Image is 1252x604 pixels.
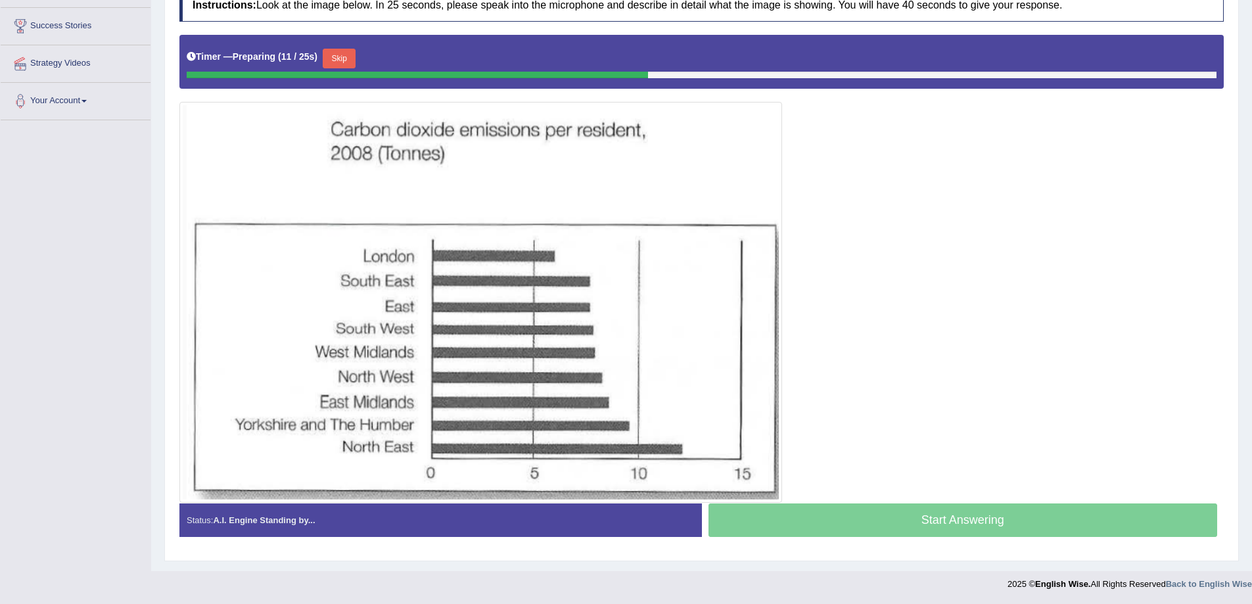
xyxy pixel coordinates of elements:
[233,51,275,62] b: Preparing
[1035,579,1090,589] strong: English Wise.
[179,503,702,537] div: Status:
[213,515,315,525] strong: A.I. Engine Standing by...
[314,51,317,62] b: )
[1008,571,1252,590] div: 2025 © All Rights Reserved
[278,51,281,62] b: (
[323,49,356,68] button: Skip
[1,45,151,78] a: Strategy Videos
[1166,579,1252,589] a: Back to English Wise
[281,51,315,62] b: 11 / 25s
[1,8,151,41] a: Success Stories
[1,83,151,116] a: Your Account
[187,52,317,62] h5: Timer —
